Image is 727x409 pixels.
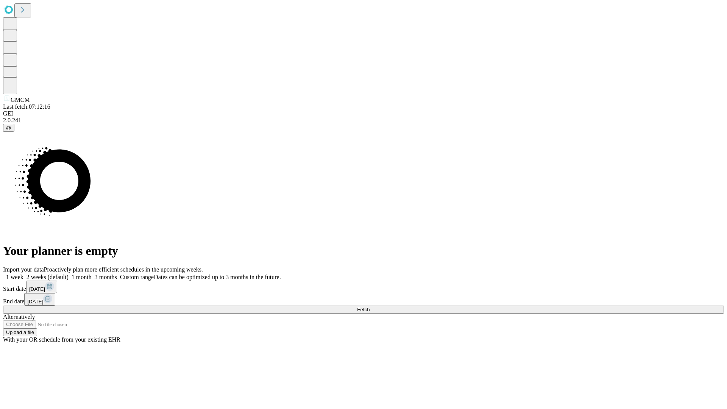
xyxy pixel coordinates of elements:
[120,274,154,280] span: Custom range
[3,124,14,132] button: @
[6,274,23,280] span: 1 week
[26,281,57,293] button: [DATE]
[3,281,724,293] div: Start date
[3,266,44,273] span: Import your data
[24,293,55,306] button: [DATE]
[3,244,724,258] h1: Your planner is empty
[3,110,724,117] div: GEI
[95,274,117,280] span: 3 months
[3,293,724,306] div: End date
[357,307,370,312] span: Fetch
[3,306,724,314] button: Fetch
[3,336,120,343] span: With your OR schedule from your existing EHR
[6,125,11,131] span: @
[72,274,92,280] span: 1 month
[27,274,69,280] span: 2 weeks (default)
[154,274,281,280] span: Dates can be optimized up to 3 months in the future.
[3,117,724,124] div: 2.0.241
[29,286,45,292] span: [DATE]
[3,328,37,336] button: Upload a file
[3,103,50,110] span: Last fetch: 07:12:16
[44,266,203,273] span: Proactively plan more efficient schedules in the upcoming weeks.
[3,314,35,320] span: Alternatively
[11,97,30,103] span: GMCM
[27,299,43,304] span: [DATE]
